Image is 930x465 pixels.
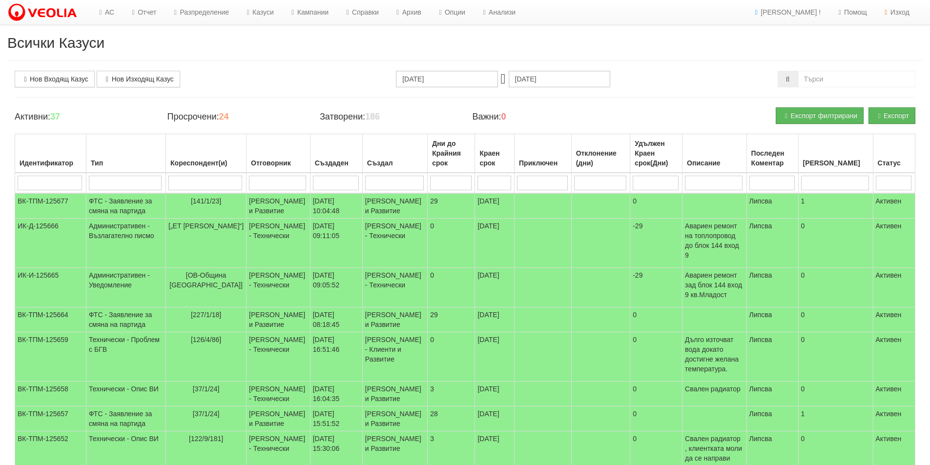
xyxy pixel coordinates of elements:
[501,112,506,121] b: 0
[630,219,682,268] td: -29
[798,406,873,431] td: 1
[685,270,744,300] p: Авариен ремонт зад блок 144 вход 9 кв.Младост
[247,307,310,332] td: [PERSON_NAME] и Развитие
[475,406,515,431] td: [DATE]
[685,156,744,170] div: Описание
[749,146,796,170] div: Последен Коментар
[477,146,512,170] div: Краен срок
[630,268,682,307] td: -29
[475,332,515,382] td: [DATE]
[868,107,915,124] button: Експорт
[430,137,472,170] div: Дни до Крайния срок
[15,112,152,122] h4: Активни:
[7,2,82,23] img: VeoliaLogo.png
[515,134,572,173] th: Приключен: No sort applied, activate to apply an ascending sort
[168,156,244,170] div: Кореспондент(и)
[630,406,682,431] td: 0
[798,219,873,268] td: 0
[873,193,915,219] td: Активен
[798,382,873,406] td: 0
[801,156,870,170] div: [PERSON_NAME]
[362,406,427,431] td: [PERSON_NAME] и Развитие
[86,268,166,307] td: Административен - Уведомление
[630,332,682,382] td: 0
[191,311,221,319] span: [227/1/18]
[362,193,427,219] td: [PERSON_NAME] и Развитие
[749,385,772,393] span: Липсва
[430,197,438,205] span: 29
[247,193,310,219] td: [PERSON_NAME] и Развитие
[15,268,86,307] td: ИК-И-125665
[873,268,915,307] td: Активен
[685,384,744,394] p: Свален радиатор
[169,271,243,289] span: [ОВ-Община [GEOGRAPHIC_DATA]]
[247,332,310,382] td: [PERSON_NAME] - Технически
[365,112,380,121] b: 186
[189,435,223,443] span: [122/9/181]
[310,332,362,382] td: [DATE] 16:51:46
[873,406,915,431] td: Активен
[630,382,682,406] td: 0
[362,134,427,173] th: Създал: No sort applied, activate to apply an ascending sort
[15,332,86,382] td: ВК-ТПМ-125659
[86,307,166,332] td: ФТС - Заявление за смяна на партида
[873,307,915,332] td: Активен
[86,134,166,173] th: Тип: No sort applied, activate to apply an ascending sort
[86,219,166,268] td: Административен - Възлагателно писмо
[86,332,166,382] td: Технически - Проблем с БГВ
[571,134,630,173] th: Отклонение (дни): No sort applied, activate to apply an ascending sort
[749,336,772,344] span: Липсва
[247,134,310,173] th: Отговорник: No sort applied, activate to apply an ascending sort
[475,307,515,332] td: [DATE]
[362,268,427,307] td: [PERSON_NAME] - Технически
[798,71,915,87] input: Търсене по Идентификатор, Бл/Вх/Ап, Тип, Описание, Моб. Номер, Имейл, Файл, Коментар,
[362,382,427,406] td: [PERSON_NAME] и Развитие
[247,406,310,431] td: [PERSON_NAME] и Развитие
[475,219,515,268] td: [DATE]
[167,112,305,122] h4: Просрочени:
[776,107,864,124] button: Експорт филтрирани
[166,134,247,173] th: Кореспондент(и): No sort applied, activate to apply an ascending sort
[430,385,434,393] span: 3
[682,134,747,173] th: Описание: No sort applied, activate to apply an ascending sort
[873,219,915,268] td: Активен
[365,156,425,170] div: Създал
[86,193,166,219] td: ФТС - Заявление за смяна на партида
[475,382,515,406] td: [DATE]
[430,222,434,230] span: 0
[430,271,434,279] span: 0
[430,435,434,443] span: 3
[472,112,610,122] h4: Важни:
[249,156,308,170] div: Отговорник
[15,193,86,219] td: ВК-ТПМ-125677
[798,332,873,382] td: 0
[362,219,427,268] td: [PERSON_NAME] - Технически
[362,307,427,332] td: [PERSON_NAME] и Развитие
[310,268,362,307] td: [DATE] 09:05:52
[15,219,86,268] td: ИК-Д-125666
[685,221,744,260] p: Авариен ремонт на топлопровод до блок 144 вход 9
[798,307,873,332] td: 0
[749,222,772,230] span: Липсва
[18,156,83,170] div: Идентификатор
[630,307,682,332] td: 0
[247,219,310,268] td: [PERSON_NAME] - Технически
[191,336,221,344] span: [126/4/86]
[873,332,915,382] td: Активен
[475,268,515,307] td: [DATE]
[362,332,427,382] td: [PERSON_NAME] - Клиенти и Развитие
[430,311,438,319] span: 29
[15,382,86,406] td: ВК-ТПМ-125658
[749,271,772,279] span: Липсва
[168,222,244,230] span: [„ЕТ [PERSON_NAME]“]
[798,268,873,307] td: 0
[15,71,95,87] a: Нов Входящ Казус
[475,134,515,173] th: Краен срок: No sort applied, activate to apply an ascending sort
[7,35,923,51] h2: Всички Казуси
[219,112,228,121] b: 24
[749,311,772,319] span: Липсва
[798,193,873,219] td: 1
[193,410,220,418] span: [37/1/24]
[310,382,362,406] td: [DATE] 16:04:35
[313,156,360,170] div: Създаден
